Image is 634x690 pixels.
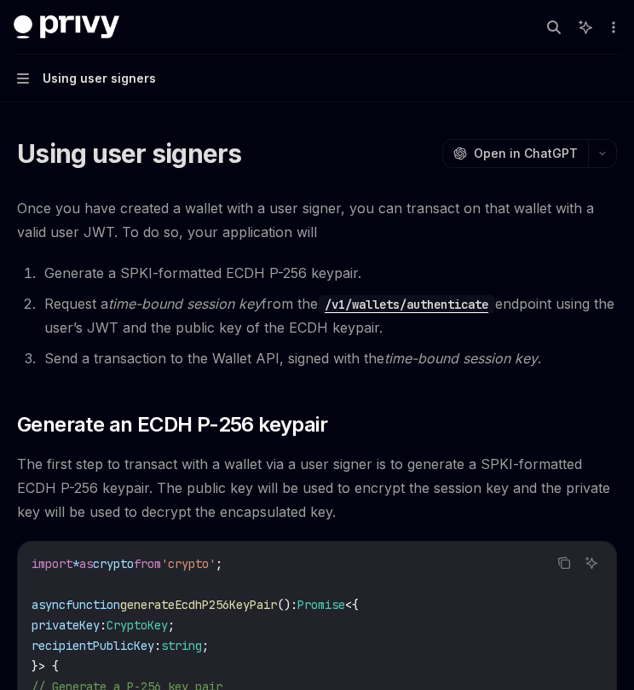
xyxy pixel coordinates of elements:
span: 'crypto' [161,556,216,571]
li: Request a from the endpoint using the user’s JWT and the public key of the ECDH keypair. [39,292,617,339]
span: Promise [297,597,345,612]
span: ; [168,618,175,633]
span: Open in ChatGPT [474,145,578,162]
button: Open in ChatGPT [442,139,588,168]
span: async [32,597,66,612]
span: ; [202,638,209,653]
span: privateKey [32,618,100,633]
span: from [134,556,161,571]
span: Once you have created a wallet with a user signer, you can transact on that wallet with a valid u... [17,196,617,244]
span: : [291,597,297,612]
a: /v1/wallets/authenticate [318,295,495,312]
div: Using user signers [43,68,156,89]
span: () [277,597,291,612]
span: as [79,556,93,571]
button: Ask AI [580,552,602,574]
span: : [154,638,161,653]
em: time-bound session key [384,350,538,367]
span: Generate an ECDH P-256 keypair [17,411,327,438]
span: : [100,618,107,633]
span: CryptoKey [107,618,168,633]
span: <{ [345,597,359,612]
li: Generate a SPKI-formatted ECDH P-256 keypair. [39,261,617,285]
em: time-bound session key [108,295,262,312]
span: The first step to transact with a wallet via a user signer is to generate a SPKI-formatted ECDH P... [17,452,617,524]
li: Send a transaction to the Wallet API, signed with the . [39,346,617,370]
button: Copy the contents from the code block [553,552,575,574]
span: recipientPublicKey [32,638,154,653]
span: crypto [93,556,134,571]
img: dark logo [14,15,119,39]
span: generateEcdhP256KeyPair [120,597,277,612]
span: ; [216,556,222,571]
code: /v1/wallets/authenticate [318,295,495,314]
h1: Using user signers [17,138,242,169]
span: import [32,556,72,571]
span: function [66,597,120,612]
span: string [161,638,202,653]
button: More actions [603,15,620,39]
span: }> { [32,658,59,674]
